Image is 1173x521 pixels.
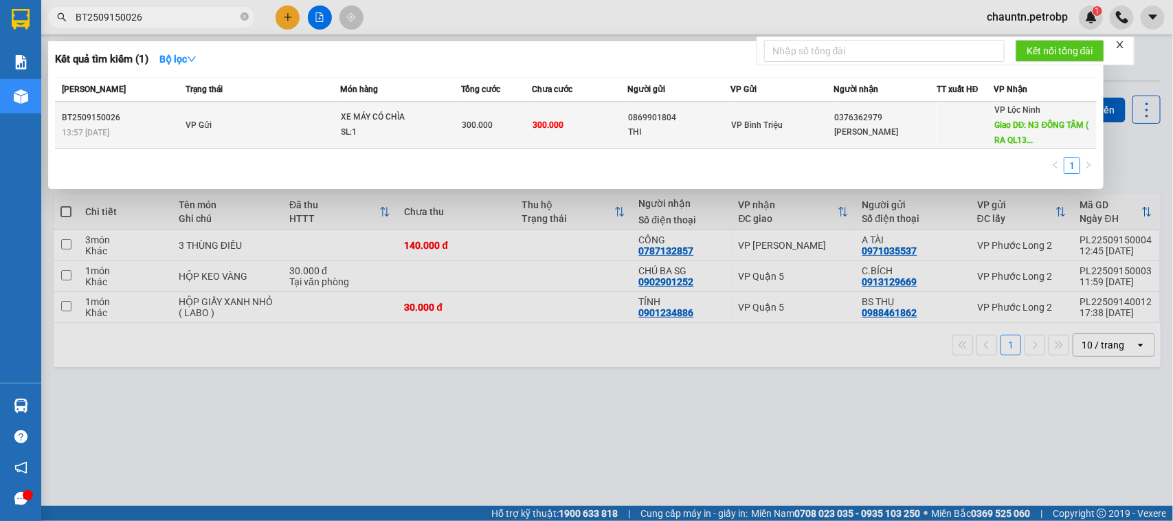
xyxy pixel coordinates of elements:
span: Chưa cước [533,85,573,94]
li: Next Page [1080,157,1097,174]
span: Người gửi [627,85,665,94]
div: 0869901804 [628,111,730,125]
img: solution-icon [14,55,28,69]
button: Kết nối tổng đài [1016,40,1104,62]
span: [PERSON_NAME] [62,85,126,94]
span: VP Gửi [730,85,757,94]
span: VP Bình Triệu [731,120,783,130]
li: Previous Page [1047,157,1064,174]
span: close-circle [241,12,249,21]
span: Giao DĐ: N3 ĐỒNG TÂM ( RA QL13... [994,120,1088,145]
span: Trạng thái [186,85,223,94]
input: Nhập số tổng đài [764,40,1005,62]
span: close-circle [241,11,249,24]
span: message [14,492,27,505]
span: 300.000 [533,120,564,130]
h3: Kết quả tìm kiếm ( 1 ) [55,52,148,67]
strong: Bộ lọc [159,54,197,65]
div: 0376362979 [834,111,936,125]
button: Bộ lọcdown [148,48,208,70]
span: Món hàng [340,85,378,94]
span: left [1051,161,1060,169]
span: 300.000 [462,120,493,130]
span: Tổng cước [461,85,500,94]
div: BT2509150026 [62,111,181,125]
button: left [1047,157,1064,174]
img: warehouse-icon [14,399,28,413]
span: close [1115,40,1125,49]
div: [PERSON_NAME] [834,125,936,140]
button: right [1080,157,1097,174]
span: search [57,12,67,22]
div: SL: 1 [341,125,444,140]
span: down [187,54,197,64]
div: XE MÁY CÓ CHÌA [341,110,444,125]
span: 13:57 [DATE] [62,128,109,137]
li: 1 [1064,157,1080,174]
img: logo-vxr [12,9,30,30]
span: right [1084,161,1093,169]
div: THI [628,125,730,140]
span: TT xuất HĐ [937,85,979,94]
img: warehouse-icon [14,89,28,104]
span: VP Lộc Ninh [994,105,1040,115]
span: Người nhận [834,85,878,94]
span: VP Nhận [994,85,1027,94]
span: Kết nối tổng đài [1027,43,1093,58]
input: Tìm tên, số ĐT hoặc mã đơn [76,10,238,25]
span: question-circle [14,430,27,443]
a: 1 [1064,158,1080,173]
span: notification [14,461,27,474]
span: VP Gửi [186,120,212,130]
